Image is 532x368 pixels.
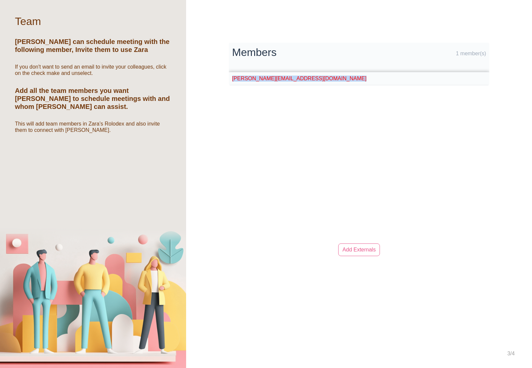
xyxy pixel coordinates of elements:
td: [PERSON_NAME][EMAIL_ADDRESS][DOMAIN_NAME] [229,72,411,85]
h5: [PERSON_NAME] can schedule meeting with the following member, Invite them to use Zara [15,38,171,54]
a: Add Externals [338,243,380,256]
div: 3/4 [507,350,515,368]
td: 1 member(s) [411,43,489,72]
h5: Add all the team members you want [PERSON_NAME] to schedule meetings with and whom [PERSON_NAME] ... [15,87,171,111]
h6: If you don't want to send an email to invite your colleagues, click on the check make and unselect. [15,64,171,76]
h2: Members [232,46,408,59]
h6: This will add team members in Zara’s Rolodex and also invite them to connect with [PERSON_NAME]. [15,121,171,133]
h2: Team [15,15,41,28]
